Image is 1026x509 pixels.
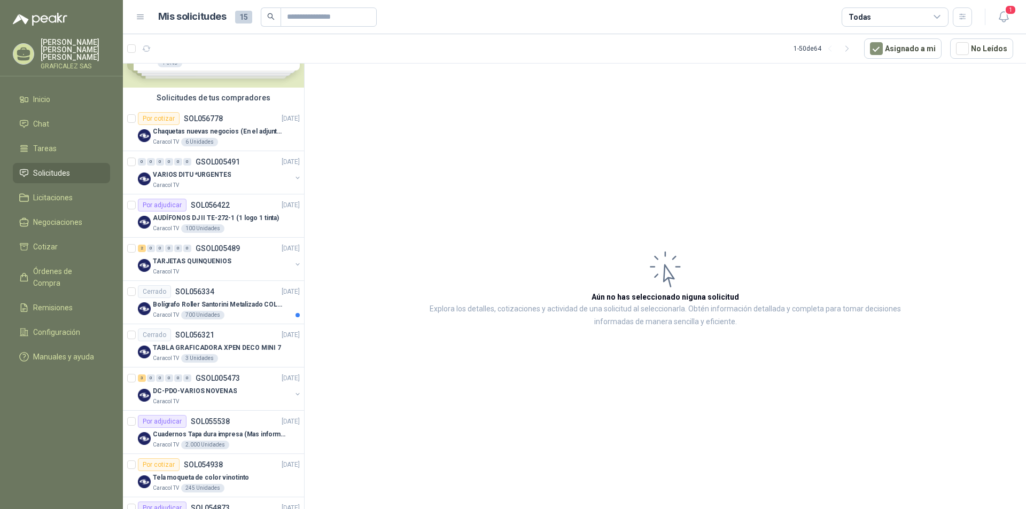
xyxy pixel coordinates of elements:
[33,93,50,105] span: Inicio
[13,237,110,257] a: Cotizar
[138,389,151,402] img: Company Logo
[282,417,300,427] p: [DATE]
[138,302,151,315] img: Company Logo
[165,158,173,166] div: 0
[158,9,227,25] h1: Mis solicitudes
[282,287,300,297] p: [DATE]
[153,127,286,137] p: Chaquetas nuevas negocios (En el adjunto mas informacion)
[156,158,164,166] div: 0
[191,201,230,209] p: SOL056422
[235,11,252,24] span: 15
[153,224,179,233] p: Caracol TV
[147,374,155,382] div: 0
[175,331,214,339] p: SOL056321
[156,245,164,252] div: 0
[33,351,94,363] span: Manuales y ayuda
[174,245,182,252] div: 0
[153,268,179,276] p: Caracol TV
[138,432,151,445] img: Company Logo
[153,397,179,406] p: Caracol TV
[153,311,179,319] p: Caracol TV
[191,418,230,425] p: SOL055538
[147,245,155,252] div: 0
[183,158,191,166] div: 0
[33,265,100,289] span: Órdenes de Compra
[138,259,151,272] img: Company Logo
[138,415,186,428] div: Por adjudicar
[282,244,300,254] p: [DATE]
[123,194,304,238] a: Por adjudicarSOL056422[DATE] Company LogoAUDÍFONOS DJ II TE-272-1 (1 logo 1 tinta)Caracol TV100 U...
[153,181,179,190] p: Caracol TV
[13,163,110,183] a: Solicitudes
[33,143,57,154] span: Tareas
[174,158,182,166] div: 0
[153,138,179,146] p: Caracol TV
[33,216,82,228] span: Negociaciones
[282,460,300,470] p: [DATE]
[33,302,73,314] span: Remisiones
[138,155,302,190] a: 0 0 0 0 0 0 GSOL005491[DATE] Company LogoVARIOS DITU *URGENTESCaracol TV
[794,40,856,57] div: 1 - 50 de 64
[181,311,224,319] div: 700 Unidades
[950,38,1013,59] button: No Leídos
[138,199,186,212] div: Por adjudicar
[592,291,739,303] h3: Aún no has seleccionado niguna solicitud
[138,245,146,252] div: 2
[138,129,151,142] img: Company Logo
[123,411,304,454] a: Por adjudicarSOL055538[DATE] Company LogoCuadernos Tapa dura impresa (Mas informacion en el adjun...
[13,322,110,342] a: Configuración
[174,374,182,382] div: 0
[138,372,302,406] a: 3 0 0 0 0 0 GSOL005473[DATE] Company LogoDC-PDO-VARIOS NOVENASCaracol TV
[147,158,155,166] div: 0
[33,192,73,203] span: Licitaciones
[411,303,919,328] p: Explora los detalles, cotizaciones y actividad de una solicitud al seleccionarla. Obtén informaci...
[13,114,110,134] a: Chat
[138,285,171,298] div: Cerrado
[153,354,179,363] p: Caracol TV
[282,330,300,340] p: [DATE]
[41,38,110,61] p: [PERSON_NAME] [PERSON_NAME] [PERSON_NAME]
[282,200,300,210] p: [DATE]
[13,347,110,367] a: Manuales y ayuda
[13,13,67,26] img: Logo peakr
[153,441,179,449] p: Caracol TV
[13,297,110,318] a: Remisiones
[1005,5,1016,15] span: 1
[138,216,151,229] img: Company Logo
[33,241,58,253] span: Cotizar
[138,328,171,341] div: Cerrado
[33,326,80,338] span: Configuración
[849,11,871,23] div: Todas
[181,354,218,363] div: 3 Unidades
[165,374,173,382] div: 0
[13,138,110,159] a: Tareas
[267,13,275,20] span: search
[282,373,300,383] p: [DATE]
[138,158,146,166] div: 0
[138,475,151,488] img: Company Logo
[153,473,249,483] p: Tela moqueta de color vinotinto
[123,108,304,151] a: Por cotizarSOL056778[DATE] Company LogoChaquetas nuevas negocios (En el adjunto mas informacion)C...
[196,374,240,382] p: GSOL005473
[181,138,218,146] div: 6 Unidades
[183,245,191,252] div: 0
[138,346,151,358] img: Company Logo
[123,324,304,367] a: CerradoSOL056321[DATE] Company LogoTABLA GRAFICADORA XPEN DECO MINI 7Caracol TV3 Unidades
[123,281,304,324] a: CerradoSOL056334[DATE] Company LogoBolígrafo Roller Santorini Metalizado COLOR MORADO 1logoCaraco...
[153,170,231,180] p: VARIOS DITU *URGENTES
[138,242,302,276] a: 2 0 0 0 0 0 GSOL005489[DATE] Company LogoTARJETAS QUINQUENIOSCaracol TV
[153,300,286,310] p: Bolígrafo Roller Santorini Metalizado COLOR MORADO 1logo
[282,157,300,167] p: [DATE]
[138,458,180,471] div: Por cotizar
[153,484,179,492] p: Caracol TV
[994,7,1013,27] button: 1
[165,245,173,252] div: 0
[184,115,223,122] p: SOL056778
[138,374,146,382] div: 3
[123,454,304,497] a: Por cotizarSOL054938[DATE] Company LogoTela moqueta de color vinotintoCaracol TV245 Unidades
[153,386,237,396] p: DC-PDO-VARIOS NOVENAS
[138,173,151,185] img: Company Logo
[175,288,214,295] p: SOL056334
[153,343,281,353] p: TABLA GRAFICADORA XPEN DECO MINI 7
[41,63,110,69] p: GRAFICALEZ SAS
